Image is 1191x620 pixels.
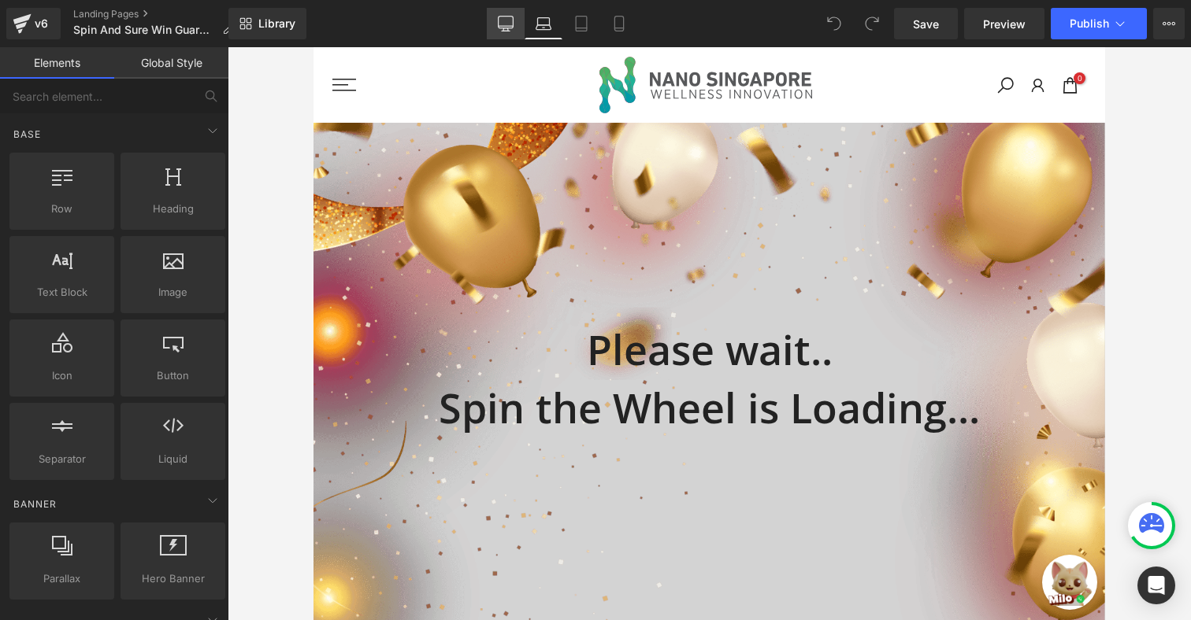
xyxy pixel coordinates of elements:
[964,8,1044,39] a: Preview
[733,511,780,559] img: message_box
[1137,566,1175,604] div: Open Intercom Messenger
[6,8,61,39] a: v6
[114,47,228,79] a: Global Style
[73,8,246,20] a: Landing Pages
[983,16,1026,32] span: Preview
[487,8,525,39] a: Desktop
[562,8,600,39] a: Tablet
[14,367,109,384] span: Icon
[125,367,221,384] span: Button
[12,127,43,142] span: Base
[258,17,295,31] span: Library
[73,24,216,36] span: Spin And Sure Win Guardian
[1051,8,1147,39] button: Publish
[125,451,221,467] span: Liquid
[125,570,221,587] span: Hero Banner
[14,284,109,301] span: Text Block
[32,13,51,34] div: v6
[14,570,109,587] span: Parallax
[856,8,888,39] button: Redo
[1070,17,1109,30] span: Publish
[14,451,109,467] span: Separator
[314,47,1105,620] iframe: To enrich screen reader interactions, please activate Accessibility in Grammarly extension settings
[14,201,109,217] span: Row
[525,8,562,39] a: Laptop
[1153,8,1185,39] button: More
[600,8,638,39] a: Mobile
[818,8,850,39] button: Undo
[125,201,221,217] span: Heading
[125,284,221,301] span: Image
[12,496,58,511] span: Banner
[228,8,306,39] a: New Library
[913,16,939,32] span: Save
